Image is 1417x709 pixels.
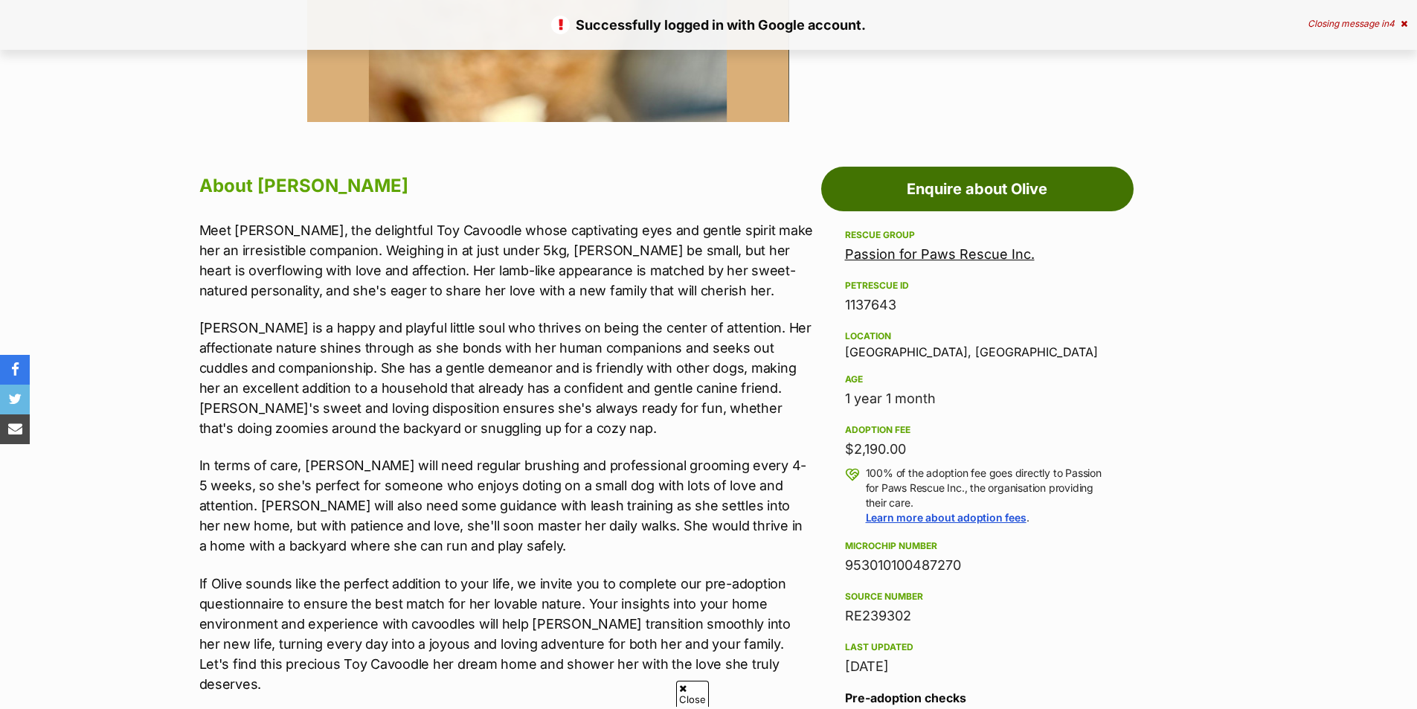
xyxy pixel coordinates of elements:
[199,455,814,556] p: In terms of care, [PERSON_NAME] will need regular brushing and professional grooming every 4-5 we...
[821,167,1134,211] a: Enquire about Olive
[845,373,1110,385] div: Age
[199,318,814,438] p: [PERSON_NAME] is a happy and playful little soul who thrives on being the center of attention. He...
[1308,19,1407,29] div: Closing message in
[845,656,1110,677] div: [DATE]
[845,606,1110,626] div: RE239302
[845,295,1110,315] div: 1137643
[199,574,814,694] p: If Olive sounds like the perfect addition to your life, we invite you to complete our pre-adoptio...
[845,229,1110,241] div: Rescue group
[845,555,1110,576] div: 953010100487270
[845,439,1110,460] div: $2,190.00
[845,424,1110,436] div: Adoption fee
[845,388,1110,409] div: 1 year 1 month
[15,15,1402,35] p: Successfully logged in with Google account.
[845,641,1110,653] div: Last updated
[866,466,1110,525] p: 100% of the adoption fee goes directly to Passion for Paws Rescue Inc., the organisation providin...
[676,681,709,707] span: Close
[1389,18,1395,29] span: 4
[845,246,1035,262] a: Passion for Paws Rescue Inc.
[845,330,1110,342] div: Location
[845,689,1110,707] h3: Pre-adoption checks
[845,280,1110,292] div: PetRescue ID
[199,170,814,202] h2: About [PERSON_NAME]
[199,220,814,301] p: Meet [PERSON_NAME], the delightful Toy Cavoodle whose captivating eyes and gentle spirit make her...
[845,591,1110,603] div: Source number
[866,511,1026,524] a: Learn more about adoption fees
[845,327,1110,359] div: [GEOGRAPHIC_DATA], [GEOGRAPHIC_DATA]
[845,540,1110,552] div: Microchip number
